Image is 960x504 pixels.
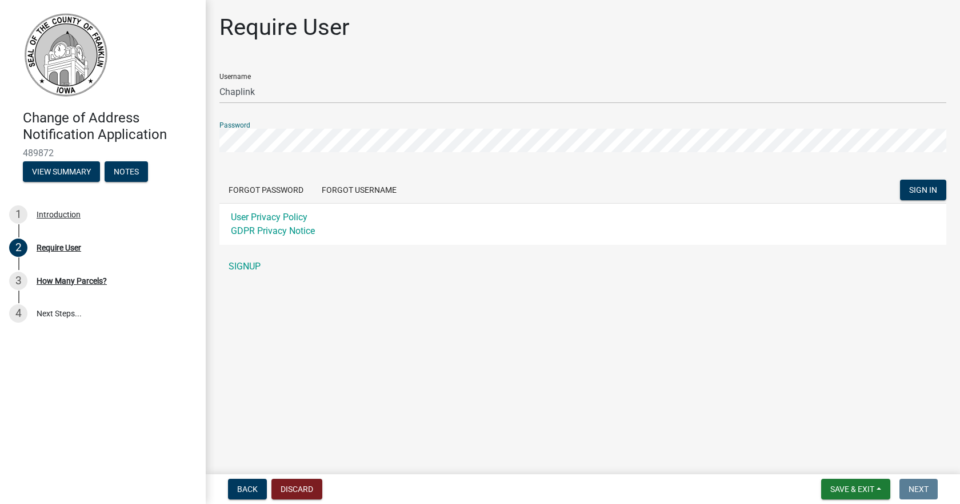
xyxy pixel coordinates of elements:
span: Next [909,485,929,494]
a: User Privacy Policy [231,212,307,223]
a: GDPR Privacy Notice [231,225,315,236]
div: 4 [9,304,27,323]
h1: Require User [219,14,350,41]
div: How Many Parcels? [37,277,107,285]
span: Back [237,485,258,494]
div: Introduction [37,211,81,219]
button: View Summary [23,161,100,182]
button: Save & Exit [821,479,890,499]
a: SIGNUP [219,255,946,278]
h4: Change of Address Notification Application [23,110,197,143]
div: 2 [9,239,27,257]
span: Save & Exit [830,485,874,494]
span: SIGN IN [909,185,937,195]
button: Discard [271,479,322,499]
wm-modal-confirm: Notes [105,168,148,177]
span: 489872 [23,148,183,158]
button: Back [228,479,267,499]
button: Forgot Password [219,180,313,200]
div: Require User [37,244,81,252]
button: SIGN IN [900,180,946,200]
div: 3 [9,272,27,290]
button: Notes [105,161,148,182]
div: 1 [9,205,27,224]
img: Franklin County, Iowa [23,12,109,98]
button: Forgot Username [313,180,406,200]
wm-modal-confirm: Summary [23,168,100,177]
button: Next [899,479,938,499]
